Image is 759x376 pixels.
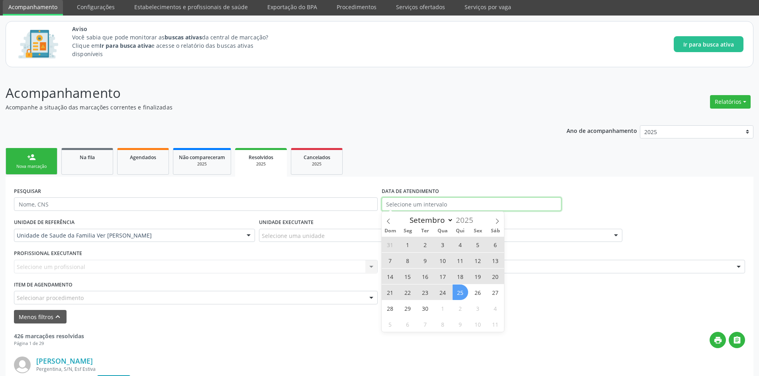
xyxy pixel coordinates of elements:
[470,253,486,268] span: Setembro 12, 2025
[435,253,451,268] span: Setembro 10, 2025
[416,228,434,234] span: Ter
[470,269,486,284] span: Setembro 19, 2025
[470,300,486,316] span: Outubro 3, 2025
[469,228,486,234] span: Sex
[12,164,51,169] div: Nova marcação
[304,154,330,161] span: Cancelados
[249,154,273,161] span: Resolvidos
[453,269,468,284] span: Setembro 18, 2025
[418,253,433,268] span: Setembro 9, 2025
[72,33,283,58] p: Você sabia que pode monitorar as da central de marcação? Clique em e acesse o relatório das busca...
[27,153,36,162] div: person_add
[435,237,451,252] span: Setembro 3, 2025
[80,154,95,161] span: Na fila
[399,228,416,234] span: Seg
[382,316,398,332] span: Outubro 5, 2025
[729,332,745,348] button: 
[453,300,468,316] span: Outubro 2, 2025
[382,228,399,234] span: Dom
[470,316,486,332] span: Outubro 10, 2025
[400,237,416,252] span: Setembro 1, 2025
[14,310,67,324] button: Menos filtroskeyboard_arrow_up
[382,269,398,284] span: Setembro 14, 2025
[400,269,416,284] span: Setembro 15, 2025
[53,312,62,321] i: keyboard_arrow_up
[418,316,433,332] span: Outubro 7, 2025
[418,269,433,284] span: Setembro 16, 2025
[36,366,745,372] div: Pergentina, S/N, Esf Estiva
[179,154,225,161] span: Não compareceram
[14,197,378,211] input: Nome, CNS
[453,253,468,268] span: Setembro 11, 2025
[382,284,398,300] span: Setembro 21, 2025
[382,237,398,252] span: Agosto 31, 2025
[488,316,503,332] span: Outubro 11, 2025
[14,247,82,260] label: PROFISSIONAL EXECUTANTE
[400,253,416,268] span: Setembro 8, 2025
[241,161,281,167] div: 2025
[733,336,741,345] i: 
[488,300,503,316] span: Outubro 4, 2025
[714,336,722,345] i: print
[262,232,325,240] span: Selecione uma unidade
[710,332,726,348] button: print
[400,300,416,316] span: Setembro 29, 2025
[418,237,433,252] span: Setembro 2, 2025
[179,161,225,167] div: 2025
[435,284,451,300] span: Setembro 24, 2025
[130,154,156,161] span: Agendados
[100,42,151,49] strong: Ir para busca ativa
[14,357,31,373] img: img
[674,36,743,52] button: Ir para busca ativa
[14,185,41,197] label: PESQUISAR
[400,284,416,300] span: Setembro 22, 2025
[17,294,84,302] span: Selecionar procedimento
[453,237,468,252] span: Setembro 4, 2025
[683,40,734,49] span: Ir para busca ativa
[382,185,439,197] label: DATA DE ATENDIMENTO
[382,253,398,268] span: Setembro 7, 2025
[165,33,202,41] strong: buscas ativas
[14,216,75,229] label: UNIDADE DE REFERÊNCIA
[451,228,469,234] span: Qui
[435,300,451,316] span: Outubro 1, 2025
[259,216,314,229] label: UNIDADE EXECUTANTE
[488,269,503,284] span: Setembro 20, 2025
[36,357,93,365] a: [PERSON_NAME]
[14,340,84,347] div: Página 1 de 29
[406,214,454,226] select: Month
[72,25,283,33] span: Aviso
[488,284,503,300] span: Setembro 27, 2025
[382,300,398,316] span: Setembro 28, 2025
[486,228,504,234] span: Sáb
[488,237,503,252] span: Setembro 6, 2025
[488,253,503,268] span: Setembro 13, 2025
[710,95,751,109] button: Relatórios
[435,316,451,332] span: Outubro 8, 2025
[434,228,451,234] span: Qua
[470,284,486,300] span: Setembro 26, 2025
[14,332,84,340] strong: 426 marcações resolvidas
[6,103,529,111] p: Acompanhe a situação das marcações correntes e finalizadas
[16,26,61,62] img: Imagem de CalloutCard
[453,284,468,300] span: Setembro 25, 2025
[453,316,468,332] span: Outubro 9, 2025
[435,269,451,284] span: Setembro 17, 2025
[470,237,486,252] span: Setembro 5, 2025
[400,316,416,332] span: Outubro 6, 2025
[567,125,637,135] p: Ano de acompanhamento
[418,284,433,300] span: Setembro 23, 2025
[17,232,239,240] span: Unidade de Saude da Familia Ver [PERSON_NAME]
[14,279,73,291] label: Item de agendamento
[6,83,529,103] p: Acompanhamento
[418,300,433,316] span: Setembro 30, 2025
[382,197,561,211] input: Selecione um intervalo
[297,161,337,167] div: 2025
